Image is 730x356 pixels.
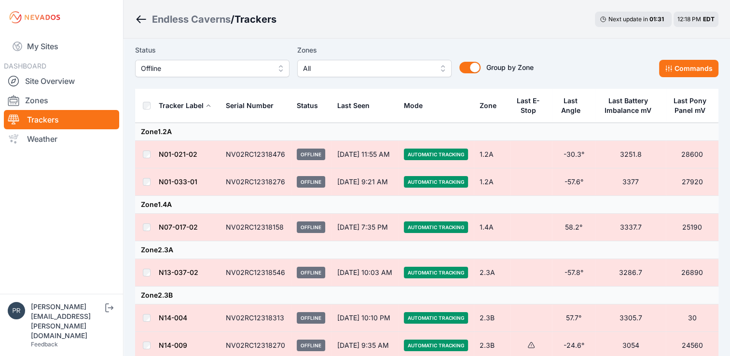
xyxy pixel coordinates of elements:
td: 2.3A [474,259,510,287]
div: 01 : 31 [649,15,667,23]
label: Status [135,44,289,56]
h3: Trackers [234,13,276,26]
td: Zone 1.4A [135,196,718,214]
span: Offline [297,312,325,324]
td: 1.2A [474,141,510,168]
td: [DATE] 11:55 AM [331,141,398,168]
span: EDT [703,15,715,23]
div: Status [297,101,318,110]
td: Zone 1.2A [135,123,718,141]
span: / [231,13,234,26]
td: -30.3° [552,141,595,168]
button: Zone [480,94,504,117]
span: 12:18 PM [677,15,701,23]
td: 3286.7 [595,259,666,287]
span: Group by Zone [486,63,534,71]
a: Trackers [4,110,119,129]
div: Last Pony Panel mV [672,96,707,115]
td: -57.6° [552,168,595,196]
span: Automatic Tracking [404,267,468,278]
span: All [303,63,432,74]
span: Automatic Tracking [404,149,468,160]
td: 3305.7 [595,304,666,332]
td: 3337.7 [595,214,666,241]
td: [DATE] 7:35 PM [331,214,398,241]
a: Weather [4,129,119,149]
span: Automatic Tracking [404,340,468,351]
button: Mode [404,94,430,117]
td: [DATE] 10:10 PM [331,304,398,332]
span: Next update in [608,15,648,23]
div: Serial Number [226,101,274,110]
a: Feedback [31,341,58,348]
a: N13-037-02 [159,268,198,276]
div: [PERSON_NAME][EMAIL_ADDRESS][PERSON_NAME][DOMAIN_NAME] [31,302,103,341]
div: Last Seen [337,94,392,117]
span: Offline [297,267,325,278]
span: Offline [297,221,325,233]
td: Zone 2.3A [135,241,718,259]
div: Tracker Label [159,101,204,110]
td: NV02RC12318546 [220,259,291,287]
button: Last E-Stop [516,89,546,122]
button: Last Pony Panel mV [672,89,713,122]
a: Site Overview [4,71,119,91]
td: 58.2° [552,214,595,241]
div: Mode [404,101,423,110]
td: NV02RC12318476 [220,141,291,168]
td: 30 [666,304,718,332]
span: Offline [141,63,270,74]
label: Zones [297,44,452,56]
span: Automatic Tracking [404,312,468,324]
td: -57.8° [552,259,595,287]
span: Offline [297,340,325,351]
a: N14-009 [159,341,187,349]
button: All [297,60,452,77]
td: 28600 [666,141,718,168]
nav: Breadcrumb [135,7,276,32]
td: 3251.8 [595,141,666,168]
td: 1.4A [474,214,510,241]
td: 25190 [666,214,718,241]
a: N01-033-01 [159,178,197,186]
a: My Sites [4,35,119,58]
div: Zone [480,101,496,110]
td: 2.3B [474,304,510,332]
img: preston.kenny@energixrenewables.com [8,302,25,319]
span: DASHBOARD [4,62,46,70]
td: [DATE] 9:21 AM [331,168,398,196]
button: Commands [659,60,718,77]
td: 57.7° [552,304,595,332]
a: N07-017-02 [159,223,198,231]
button: Offline [135,60,289,77]
button: Status [297,94,326,117]
a: N14-004 [159,314,187,322]
td: 3377 [595,168,666,196]
div: Last Angle [558,96,584,115]
span: Automatic Tracking [404,176,468,188]
td: Zone 2.3B [135,287,718,304]
span: Automatic Tracking [404,221,468,233]
td: NV02RC12318313 [220,304,291,332]
td: 27920 [666,168,718,196]
button: Last Angle [558,89,590,122]
td: NV02RC12318276 [220,168,291,196]
td: NV02RC12318158 [220,214,291,241]
a: Endless Caverns [152,13,231,26]
td: 1.2A [474,168,510,196]
td: [DATE] 10:03 AM [331,259,398,287]
button: Last Battery Imbalance mV [601,89,660,122]
a: N01-021-02 [159,150,197,158]
div: Last E-Stop [516,96,540,115]
span: Offline [297,149,325,160]
button: Tracker Label [159,94,211,117]
td: 26890 [666,259,718,287]
a: Zones [4,91,119,110]
img: Nevados [8,10,62,25]
button: Serial Number [226,94,281,117]
span: Offline [297,176,325,188]
div: Last Battery Imbalance mV [601,96,655,115]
